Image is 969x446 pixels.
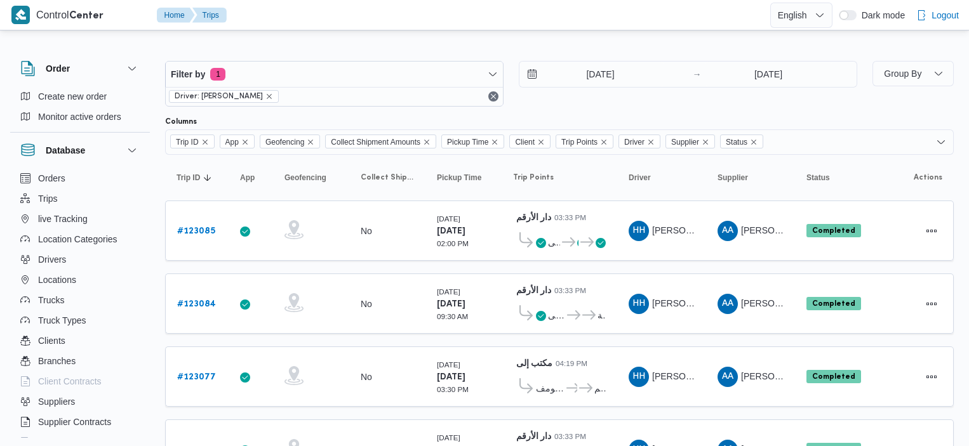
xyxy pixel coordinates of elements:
button: Remove Driver from selection in this group [647,138,655,146]
b: Completed [812,374,855,382]
span: Orders [38,171,65,186]
span: HH [632,221,645,241]
span: live Tracking [38,211,88,226]
b: # 123085 [177,226,215,235]
div: Order [10,86,150,132]
span: Driver [618,134,660,148]
b: Completed [812,227,855,235]
span: Trip Points [556,134,613,148]
button: Trips [15,188,145,209]
span: Trip Points [513,173,554,183]
span: Driver [629,173,651,183]
span: Completed [806,372,861,384]
span: Collect Shipment Amounts [325,134,436,148]
span: Geofencing [284,173,326,183]
span: [PERSON_NAME] [PERSON_NAME] ابو شششششششش [741,226,968,234]
button: Remove App from selection in this group [241,138,249,146]
span: Clients [38,333,65,348]
button: Orders [15,168,145,188]
span: Pickup Time [437,173,481,183]
small: 03:30 PM [437,386,471,393]
div: Hnad Hsham Khidhuir [629,368,649,388]
span: Dark mode [852,10,905,20]
h3: Order [46,61,70,76]
span: Driver: هند هشام خضر [169,90,279,103]
div: → [693,70,701,79]
span: Supplier [718,173,748,183]
div: Abad Alsalam Muhammad Ahmad Ibarahaiam Abo Shshshshshshshsh [718,221,738,241]
span: Driver: [PERSON_NAME] [175,91,263,102]
span: مكتب إلى [548,308,566,324]
button: Truck Types [15,310,145,331]
button: Client Contracts [15,371,145,391]
span: ميدان تريومف [536,382,565,397]
span: Actions [914,173,942,183]
div: Hnad Hsham Khidhuir [629,221,649,241]
div: Abad Alsalam Muhammad Ahmad Ibarahaiam Abo Shshshshshshshsh [718,294,738,315]
span: Group By [884,69,921,79]
span: Truck Types [38,313,86,328]
span: Completed [806,225,861,237]
button: Geofencing [279,167,343,188]
button: Remove Status from selection in this group [750,138,758,146]
small: [DATE] [437,216,460,223]
button: Group By [872,61,954,86]
span: Location Categories [38,232,117,247]
span: Collect Shipment Amounts [331,135,420,149]
span: [PERSON_NAME] [652,373,725,381]
svg: Sorted in descending order [203,173,213,183]
button: Actions [921,221,942,241]
button: Pickup Time [432,167,495,188]
span: عباسية [597,308,606,324]
button: Filter by1 active filters [166,62,503,87]
iframe: chat widget [13,395,53,433]
button: live Tracking [15,209,145,229]
b: دار الأرقم [516,213,551,221]
h3: Database [46,143,85,158]
span: Trip ID; Sorted in descending order [177,173,200,183]
button: Trucks [15,290,145,310]
span: Create new order [38,89,107,104]
b: دار الأرقم [516,286,551,294]
span: 1 active filters [210,68,225,81]
span: Supplier [665,134,715,148]
button: Actions [921,294,942,315]
small: [DATE] [437,436,460,443]
div: No [361,299,373,310]
img: X8yXhbKr1z7QwAAAABJRU5ErkJggg== [11,6,30,24]
span: Supplier [671,135,699,149]
span: App [225,135,239,149]
span: Drivers [38,252,66,267]
span: Branches [38,353,76,369]
span: HH [632,368,645,388]
span: Client Contracts [38,374,102,389]
span: AA [722,221,733,241]
button: Trips [194,8,228,23]
span: [PERSON_NAME] [PERSON_NAME] ابو شششششششش [741,373,968,381]
span: Locations [38,272,76,287]
span: دار الأرقم [594,382,606,397]
span: HH [632,294,645,315]
button: App [235,167,267,188]
a: #123084 [177,297,216,312]
small: 03:33 PM [554,214,588,221]
small: [DATE] [437,363,460,370]
b: Completed [812,301,855,308]
button: Remove Pickup Time from selection in this group [491,138,498,146]
span: Geofencing [265,135,304,149]
b: [DATE] [437,300,465,308]
span: Trucks [38,292,64,308]
span: Suppliers [38,394,75,409]
a: #123077 [177,371,216,386]
button: Home [158,8,196,23]
span: مكتب إلى [548,235,561,250]
b: مكتب إلى [516,360,552,368]
small: 04:19 PM [556,361,590,368]
span: [PERSON_NAME] [PERSON_NAME] ابو شششششششش [741,299,968,308]
div: Abad Alsalam Muhammad Ahmad Ibarahaiam Abo Shshshshshshshsh [718,368,738,388]
button: Remove Client from selection in this group [537,138,545,146]
b: # 123077 [177,374,216,382]
b: [DATE] [437,374,465,382]
button: Order [20,61,140,76]
a: #123085 [177,223,215,239]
